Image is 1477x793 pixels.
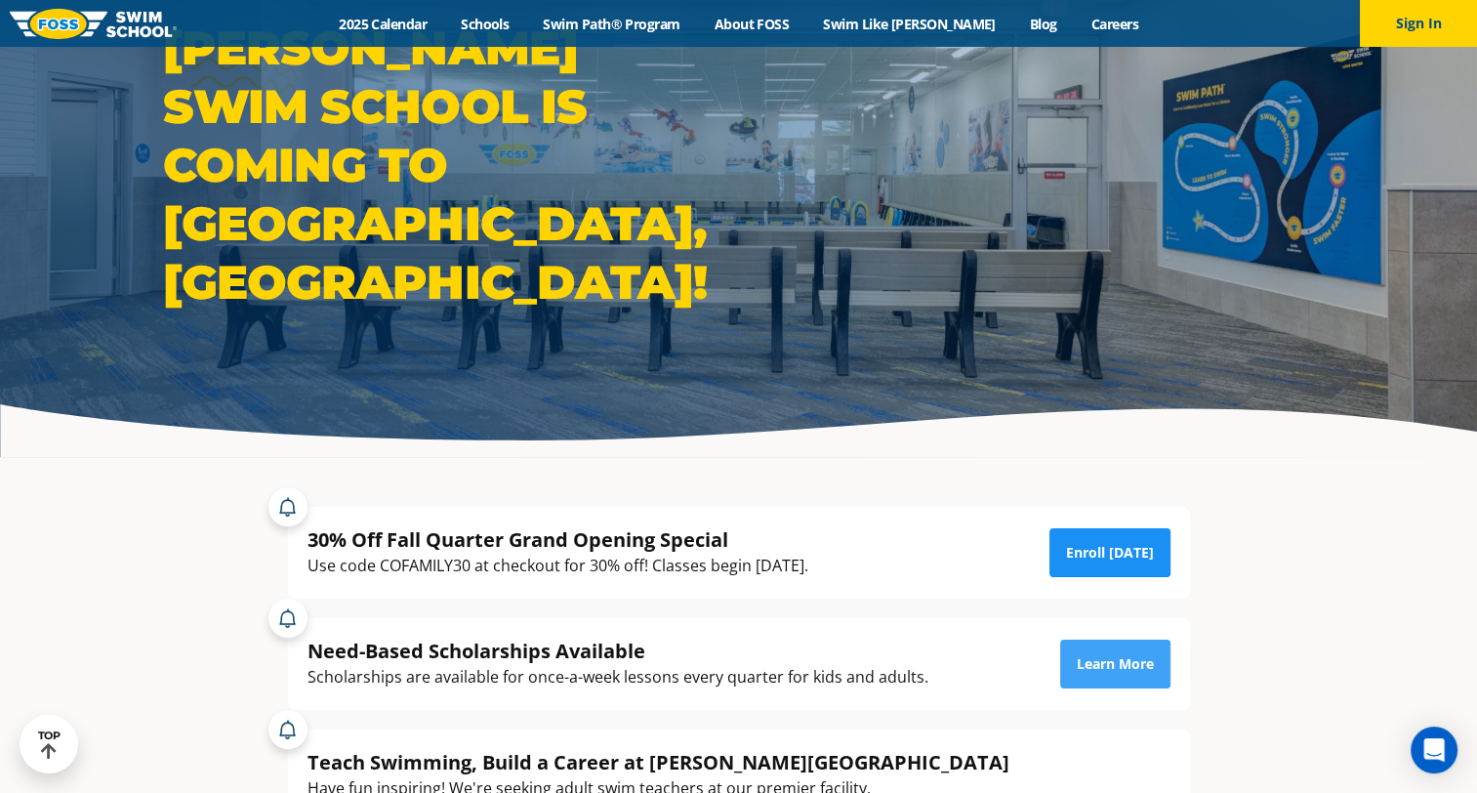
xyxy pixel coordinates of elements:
div: 30% Off Fall Quarter Grand Opening Special [308,526,808,553]
a: 2025 Calendar [322,15,444,33]
a: Learn More [1060,640,1170,689]
div: Teach Swimming, Build a Career at [PERSON_NAME][GEOGRAPHIC_DATA] [308,749,1009,775]
div: TOP [38,730,61,760]
a: About FOSS [697,15,806,33]
img: FOSS Swim School Logo [10,9,177,39]
div: Open Intercom Messenger [1411,727,1457,773]
div: Use code COFAMILY30 at checkout for 30% off! Classes begin [DATE]. [308,553,808,579]
h1: [PERSON_NAME] Swim School is coming to [GEOGRAPHIC_DATA], [GEOGRAPHIC_DATA]! [163,19,729,312]
div: Need-Based Scholarships Available [308,638,928,664]
a: Swim Path® Program [526,15,697,33]
a: Swim Like [PERSON_NAME] [806,15,1013,33]
div: Scholarships are available for once-a-week lessons every quarter for kids and adults. [308,664,928,690]
a: Enroll [DATE] [1049,528,1170,577]
a: Blog [1012,15,1074,33]
a: Careers [1074,15,1155,33]
a: Schools [444,15,526,33]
